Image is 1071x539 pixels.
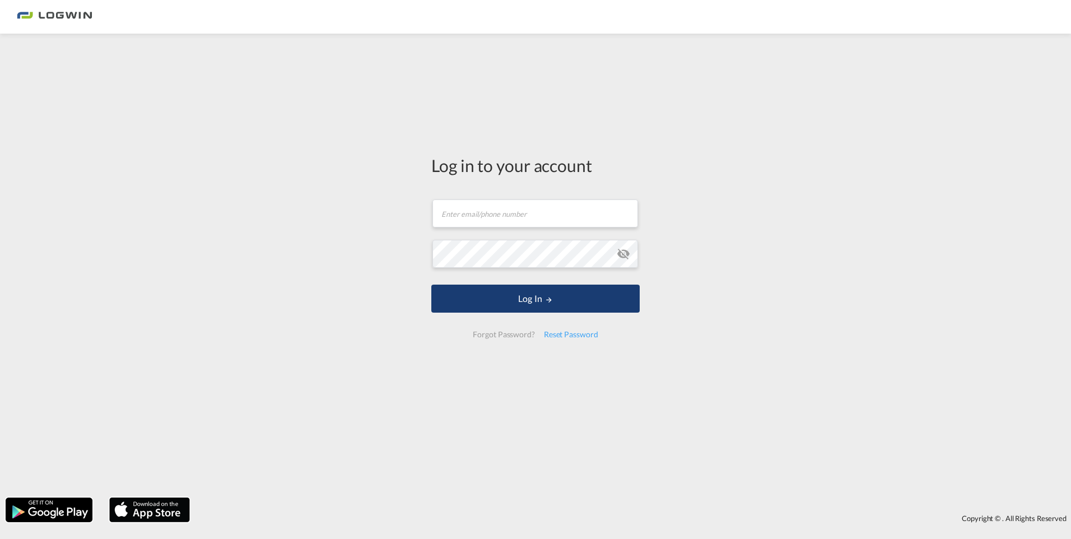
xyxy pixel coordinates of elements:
button: LOGIN [431,285,640,313]
div: Copyright © . All Rights Reserved [195,509,1071,528]
div: Reset Password [539,324,603,345]
input: Enter email/phone number [432,199,638,227]
img: google.png [4,496,94,523]
md-icon: icon-eye-off [617,247,630,261]
img: apple.png [108,496,191,523]
div: Forgot Password? [468,324,539,345]
img: bc73a0e0d8c111efacd525e4c8ad7d32.png [17,4,92,30]
div: Log in to your account [431,154,640,177]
